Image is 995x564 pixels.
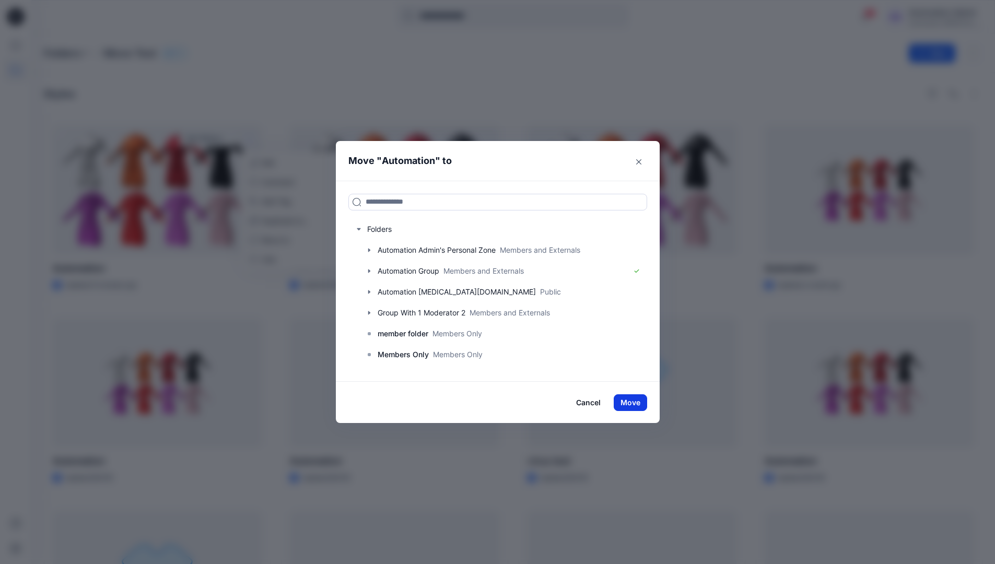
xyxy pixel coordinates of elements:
button: Close [630,154,647,170]
header: Move " " to [336,141,643,181]
p: Members Only [433,349,483,360]
p: Members Only [378,348,429,361]
p: Members Only [432,328,482,339]
button: Cancel [569,394,607,411]
p: Automation [382,154,435,168]
button: Move [614,394,647,411]
p: member folder [378,327,428,340]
